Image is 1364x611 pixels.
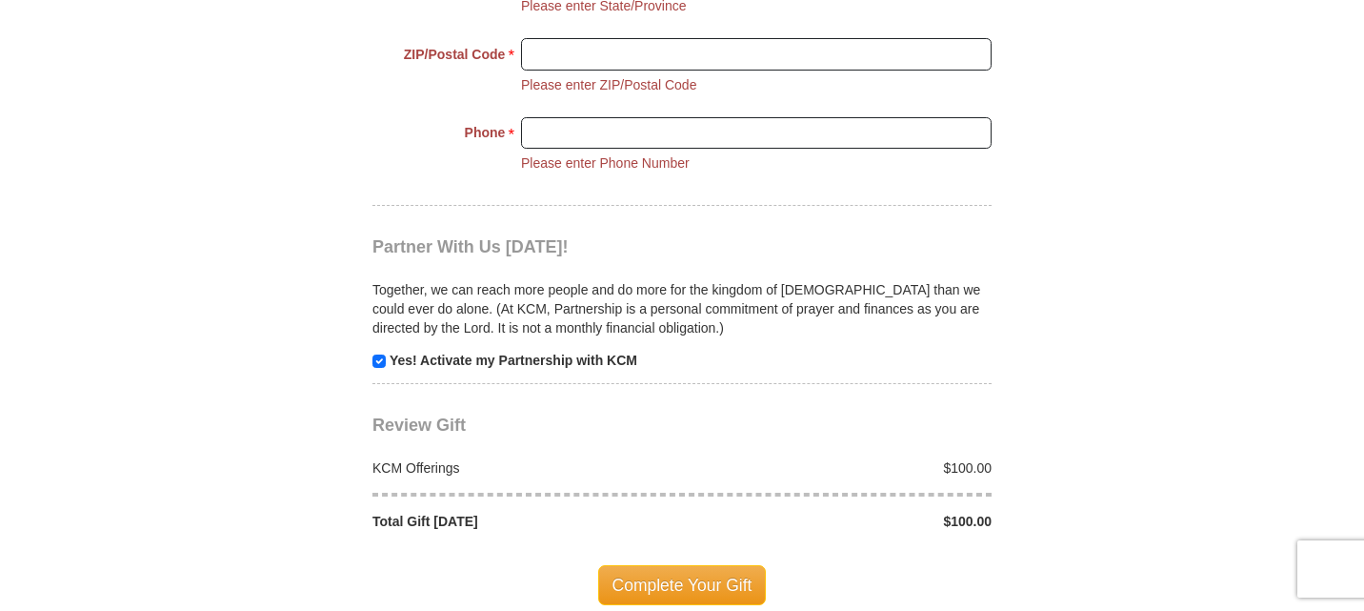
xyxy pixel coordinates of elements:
div: $100.00 [682,512,1002,531]
p: Together, we can reach more people and do more for the kingdom of [DEMOGRAPHIC_DATA] than we coul... [372,280,992,337]
span: Partner With Us [DATE]! [372,237,569,256]
div: $100.00 [682,458,1002,478]
strong: Yes! Activate my Partnership with KCM [390,353,637,368]
strong: Phone [465,119,506,146]
strong: ZIP/Postal Code [404,41,506,68]
div: Total Gift [DATE] [363,512,683,531]
li: Please enter Phone Number [521,153,690,173]
li: Please enter ZIP/Postal Code [521,75,696,94]
span: Complete Your Gift [598,565,767,605]
span: Review Gift [372,416,466,435]
div: KCM Offerings [363,458,683,478]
